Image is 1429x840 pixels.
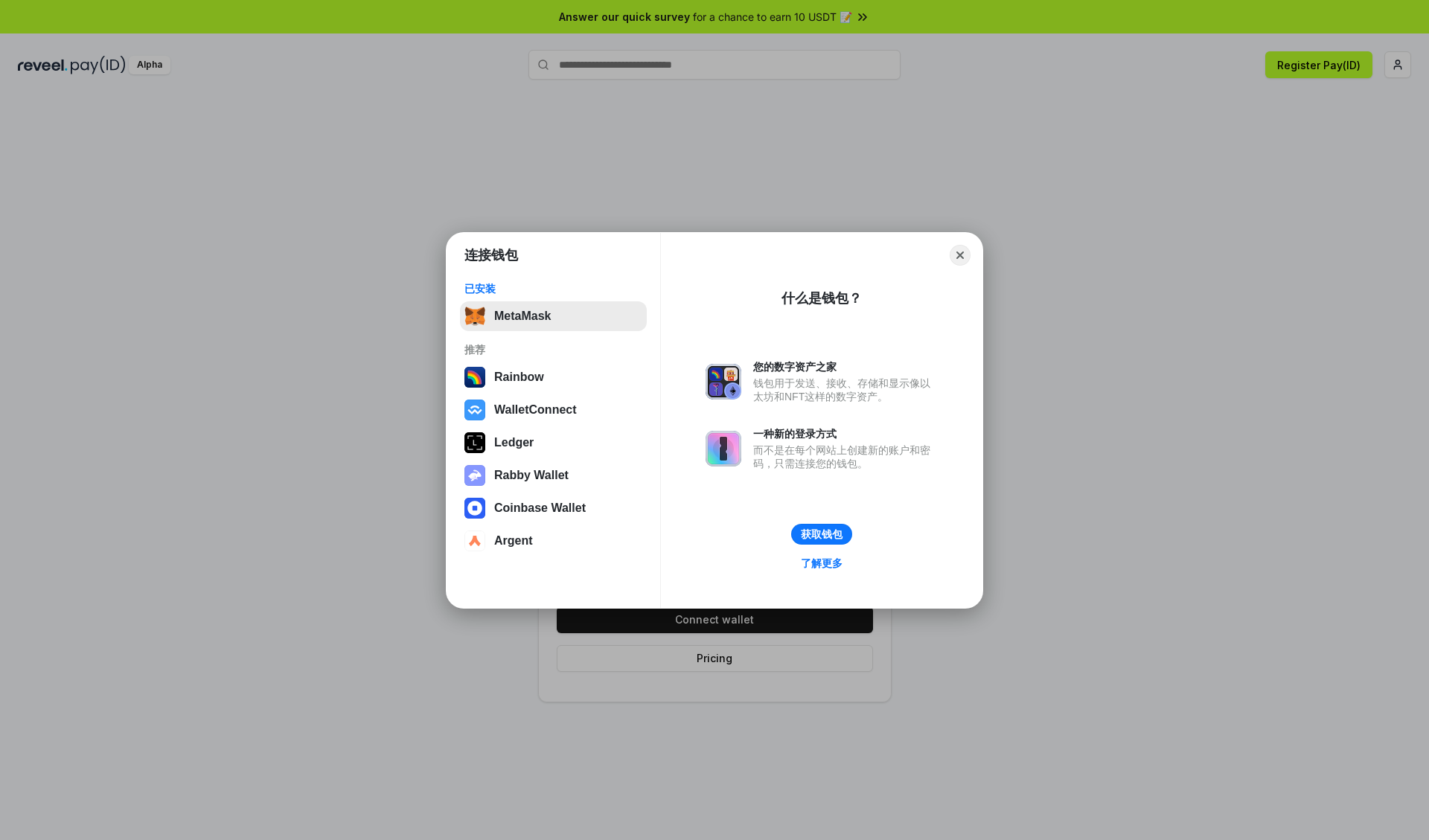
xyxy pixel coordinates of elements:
[464,282,642,295] div: 已安装
[801,528,843,541] div: 获取钱包
[753,427,938,440] div: 一种新的登录方式
[706,364,741,400] img: svg+xml,%3Csvg%20xmlns%3D%22http%3A%2F%2Fwww.w3.org%2F2000%2Fsvg%22%20fill%3D%22none%22%20viewBox...
[494,403,577,417] div: WalletConnect
[753,443,938,470] div: 而不是在每个网站上创建新的账户和密码，只需连接您的钱包。
[464,530,485,551] img: svg+xml,%3Csvg%20width%3D%2228%22%20height%3D%2228%22%20viewBox%3D%220%200%2028%2028%22%20fill%3D...
[494,371,544,384] div: Rainbow
[460,526,647,556] button: Argent
[460,493,647,523] button: Coinbase Wallet
[464,306,485,327] img: svg+xml,%3Csvg%20fill%3D%22none%22%20height%3D%2233%22%20viewBox%3D%220%200%2035%2033%22%20width%...
[494,469,569,482] div: Rabby Wallet
[706,431,741,467] img: svg+xml,%3Csvg%20xmlns%3D%22http%3A%2F%2Fwww.w3.org%2F2000%2Fsvg%22%20fill%3D%22none%22%20viewBox...
[464,498,485,519] img: svg+xml,%3Csvg%20width%3D%2228%22%20height%3D%2228%22%20viewBox%3D%220%200%2028%2028%22%20fill%3D...
[460,395,647,425] button: WalletConnect
[801,557,843,570] div: 了解更多
[781,289,862,307] div: 什么是钱包？
[753,360,938,373] div: 您的数字资产之家
[460,301,647,331] button: MetaMask
[792,554,851,573] a: 了解更多
[460,461,647,490] button: Rabby Wallet
[753,376,938,403] div: 钱包用于发送、接收、存储和显示像以太坊和NFT这样的数字资产。
[464,246,518,264] h1: 连接钱包
[460,362,647,392] button: Rainbow
[464,400,485,420] img: svg+xml,%3Csvg%20width%3D%2228%22%20height%3D%2228%22%20viewBox%3D%220%200%2028%2028%22%20fill%3D...
[950,245,971,266] button: Close
[494,501,586,515] div: Coinbase Wallet
[464,465,485,486] img: svg+xml,%3Csvg%20xmlns%3D%22http%3A%2F%2Fwww.w3.org%2F2000%2Fsvg%22%20fill%3D%22none%22%20viewBox...
[791,524,852,545] button: 获取钱包
[464,367,485,388] img: svg+xml,%3Csvg%20width%3D%22120%22%20height%3D%22120%22%20viewBox%3D%220%200%20120%20120%22%20fil...
[464,343,642,356] div: 推荐
[460,428,647,458] button: Ledger
[494,310,551,323] div: MetaMask
[494,534,533,548] div: Argent
[464,432,485,453] img: svg+xml,%3Csvg%20xmlns%3D%22http%3A%2F%2Fwww.w3.org%2F2000%2Fsvg%22%20width%3D%2228%22%20height%3...
[494,436,534,449] div: Ledger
